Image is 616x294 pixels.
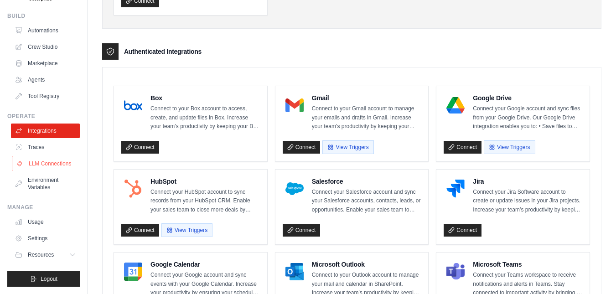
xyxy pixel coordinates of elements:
p: Connect to your Box account to access, create, and update files in Box. Increase your team’s prod... [150,104,260,131]
h4: Jira [473,177,582,186]
a: Connect [121,224,159,237]
div: Build [7,12,80,20]
p: Connect your Google account and sync files from your Google Drive. Our Google Drive integration e... [473,104,582,131]
h4: Salesforce [312,177,421,186]
p: Connect to your Gmail account to manage your emails and drafts in Gmail. Increase your team’s pro... [312,104,421,131]
span: Logout [41,275,57,283]
img: Microsoft Teams Logo [446,263,465,281]
h4: Google Calendar [150,260,260,269]
h3: Authenticated Integrations [124,47,202,56]
a: Connect [283,141,321,154]
a: Connect [444,141,481,154]
h4: Google Drive [473,93,582,103]
a: Connect [121,141,159,154]
div: Operate [7,113,80,120]
img: Microsoft Outlook Logo [285,263,304,281]
a: Integrations [11,124,80,138]
h4: Microsoft Outlook [312,260,421,269]
h4: Microsoft Teams [473,260,582,269]
span: Resources [28,251,54,258]
button: Logout [7,271,80,287]
h4: HubSpot [150,177,260,186]
a: Connect [444,224,481,237]
a: Environment Variables [11,173,80,195]
p: Connect your HubSpot account to sync records from your HubSpot CRM. Enable your sales team to clo... [150,188,260,215]
button: View Triggers [161,223,212,237]
img: Google Calendar Logo [124,263,142,281]
a: Connect [283,224,321,237]
a: LLM Connections [12,156,81,171]
img: Jira Logo [446,180,465,198]
a: Agents [11,72,80,87]
a: Traces [11,140,80,155]
div: Manage [7,204,80,211]
a: Settings [11,231,80,246]
h4: Gmail [312,93,421,103]
a: Usage [11,215,80,229]
p: Connect your Jira Software account to create or update issues in your Jira projects. Increase you... [473,188,582,215]
img: Salesforce Logo [285,180,304,198]
img: Gmail Logo [285,96,304,114]
button: Resources [11,248,80,262]
img: HubSpot Logo [124,180,142,198]
button: View Triggers [484,140,535,154]
h4: Box [150,93,260,103]
p: Connect your Salesforce account and sync your Salesforce accounts, contacts, leads, or opportunit... [312,188,421,215]
img: Google Drive Logo [446,96,465,114]
a: Automations [11,23,80,38]
button: View Triggers [322,140,373,154]
a: Marketplace [11,56,80,71]
a: Tool Registry [11,89,80,103]
img: Box Logo [124,96,142,114]
a: Crew Studio [11,40,80,54]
